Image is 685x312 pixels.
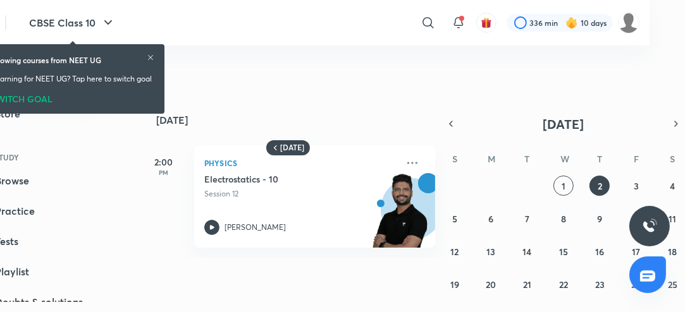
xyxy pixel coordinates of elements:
abbr: Tuesday [525,153,530,165]
p: PM [139,169,189,176]
abbr: Sunday [452,153,457,165]
button: October 11, 2025 [662,208,682,229]
abbr: October 19, 2025 [450,279,459,291]
abbr: October 9, 2025 [597,213,602,225]
abbr: October 23, 2025 [595,279,605,291]
abbr: October 1, 2025 [562,180,565,192]
button: October 12, 2025 [445,241,465,261]
button: October 20, 2025 [481,274,501,294]
abbr: October 14, 2025 [523,246,532,258]
button: CBSE Class 10 [22,10,123,35]
button: October 21, 2025 [517,274,538,294]
abbr: October 15, 2025 [559,246,568,258]
abbr: Saturday [670,153,675,165]
button: October 6, 2025 [481,208,501,229]
img: avatar [481,17,492,28]
button: October 13, 2025 [481,241,501,261]
button: October 16, 2025 [589,241,610,261]
button: October 10, 2025 [626,208,646,229]
abbr: October 24, 2025 [631,279,641,291]
button: October 25, 2025 [662,274,682,294]
abbr: Thursday [597,153,602,165]
h5: 2:00 [139,155,189,169]
abbr: October 20, 2025 [486,279,496,291]
img: unacademy [366,173,435,260]
button: October 9, 2025 [589,208,610,229]
button: October 5, 2025 [445,208,465,229]
button: October 22, 2025 [553,274,574,294]
p: Physics [204,155,397,171]
h4: [DATE] [156,115,448,125]
p: Session 12 [204,188,397,200]
abbr: October 25, 2025 [668,279,677,291]
abbr: October 13, 2025 [486,246,495,258]
button: October 18, 2025 [662,241,682,261]
abbr: October 18, 2025 [668,246,677,258]
button: October 17, 2025 [626,241,646,261]
abbr: Monday [488,153,495,165]
button: October 19, 2025 [445,274,465,294]
abbr: October 2, 2025 [598,180,602,192]
span: [DATE] [543,116,584,133]
abbr: October 8, 2025 [561,213,566,225]
abbr: October 10, 2025 [631,213,641,225]
button: October 7, 2025 [517,208,538,229]
img: ttu [642,219,657,234]
p: [PERSON_NAME] [225,222,286,233]
button: October 24, 2025 [626,274,646,294]
abbr: October 12, 2025 [450,246,459,258]
button: October 23, 2025 [589,274,610,294]
button: October 1, 2025 [553,176,574,196]
abbr: October 6, 2025 [488,213,493,225]
button: October 14, 2025 [517,241,538,261]
abbr: Friday [634,153,639,165]
abbr: October 7, 2025 [525,213,529,225]
button: October 3, 2025 [626,176,646,196]
h5: Electrostatics - 10 [204,173,362,186]
abbr: October 16, 2025 [595,246,604,258]
img: streak [565,16,578,29]
abbr: Wednesday [560,153,569,165]
button: October 2, 2025 [589,176,610,196]
button: October 15, 2025 [553,241,574,261]
h6: [DATE] [280,143,304,153]
button: October 8, 2025 [553,208,574,229]
abbr: October 5, 2025 [452,213,457,225]
abbr: October 11, 2025 [669,213,676,225]
button: October 4, 2025 [662,176,682,196]
button: [DATE] [460,115,667,133]
abbr: October 21, 2025 [523,279,531,291]
button: avatar [476,13,497,33]
abbr: October 3, 2025 [634,180,639,192]
abbr: October 17, 2025 [632,246,640,258]
img: Nishi raghuwanshi [618,12,639,33]
abbr: October 4, 2025 [670,180,675,192]
abbr: October 22, 2025 [559,279,568,291]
